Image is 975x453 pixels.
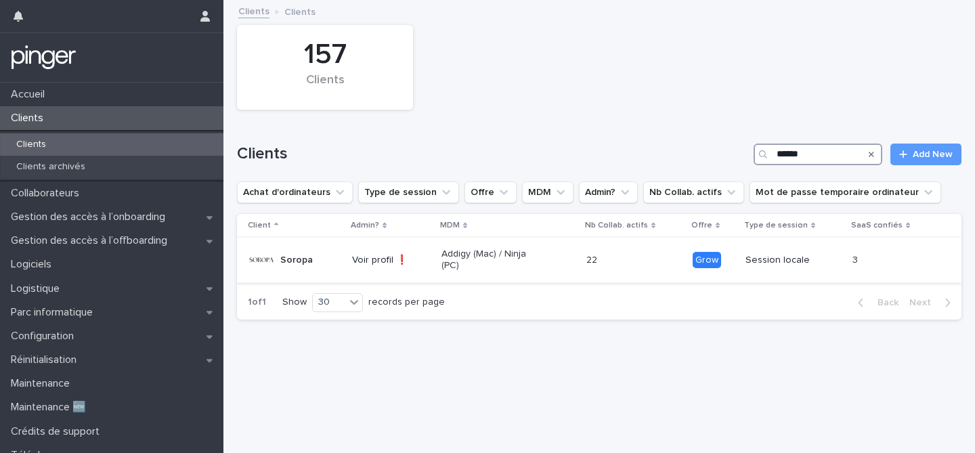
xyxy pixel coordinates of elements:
p: Offre [691,218,712,233]
button: Offre [464,181,517,203]
span: Back [869,298,898,307]
p: Show [282,297,307,308]
a: Clients [238,3,269,18]
p: Maintenance [5,377,81,390]
button: Next [904,297,961,309]
button: MDM [522,181,573,203]
p: Client [248,218,271,233]
p: Accueil [5,88,56,101]
button: Type de session [358,181,459,203]
p: Collaborateurs [5,187,90,200]
p: MDM [440,218,460,233]
p: SaaS confiés [851,218,903,233]
p: Clients [5,112,54,125]
p: Voir profil ❗ [352,255,431,266]
p: Maintenance 🆕 [5,401,97,414]
p: Gestion des accès à l’offboarding [5,234,178,247]
p: Addigy (Mac) / Ninja (PC) [441,249,538,272]
button: Admin? [579,181,638,203]
input: Search [754,144,882,165]
div: Clients [260,73,390,102]
p: Type de session [744,218,808,233]
p: 1 of 1 [237,286,277,319]
img: mTgBEunGTSyRkCgitkcU [11,44,77,71]
div: Grow [693,252,721,269]
h1: Clients [237,144,748,164]
p: 22 [586,252,600,266]
a: Add New [890,144,961,165]
span: Next [909,298,939,307]
p: 3 [852,252,861,266]
div: 157 [260,38,390,72]
p: records per page [368,297,445,308]
p: Clients [5,139,57,150]
button: Achat d'ordinateurs [237,181,353,203]
span: Add New [913,150,953,159]
button: Back [847,297,904,309]
tr: SoropaVoir profil ❗Addigy (Mac) / Ninja (PC)2222 GrowSession locale33 [237,238,961,283]
p: Nb Collab. actifs [585,218,648,233]
p: Clients archivés [5,161,96,173]
p: Réinitialisation [5,353,87,366]
p: Logistique [5,282,70,295]
p: Configuration [5,330,85,343]
p: Admin? [351,218,379,233]
p: Session locale [745,255,842,266]
p: Soropa [280,255,313,266]
p: Parc informatique [5,306,104,319]
p: Gestion des accès à l’onboarding [5,211,176,223]
button: Nb Collab. actifs [643,181,744,203]
p: Crédits de support [5,425,110,438]
p: Clients [284,3,316,18]
p: Logiciels [5,258,62,271]
div: 30 [313,295,345,309]
button: Mot de passe temporaire ordinateur [750,181,941,203]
